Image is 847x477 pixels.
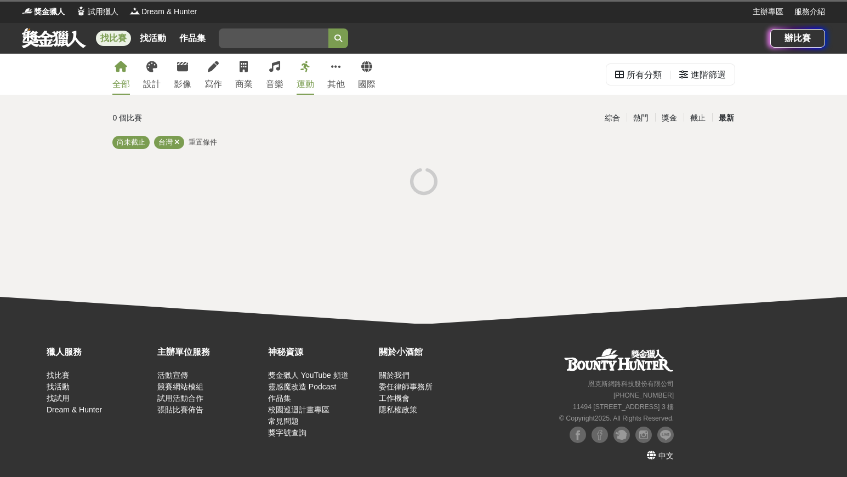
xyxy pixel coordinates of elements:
a: 工作機會 [379,394,410,403]
div: 進階篩選 [691,64,726,86]
small: 11494 [STREET_ADDRESS] 3 樓 [573,403,674,411]
span: 獎金獵人 [34,6,65,18]
div: 國際 [358,78,376,91]
a: 影像 [174,54,191,95]
a: 校園巡迴計畫專區 [268,405,329,414]
a: 張貼比賽佈告 [157,405,203,414]
a: 常見問題 [268,417,299,426]
img: Facebook [592,427,608,443]
a: 隱私權政策 [379,405,417,414]
a: 其他 [327,54,345,95]
div: 關於小酒館 [379,346,484,359]
img: Logo [22,5,33,16]
div: 所有分類 [627,64,662,86]
div: 影像 [174,78,191,91]
div: 獵人服務 [47,346,152,359]
div: 獎金 [655,108,684,128]
span: 中文 [658,451,674,460]
a: 音樂 [266,54,283,95]
div: 商業 [235,78,253,91]
small: © Copyright 2025 . All Rights Reserved. [559,415,674,422]
a: 委任律師事務所 [379,382,433,391]
a: Logo獎金獵人 [22,6,65,18]
span: 試用獵人 [88,6,118,18]
a: 作品集 [175,31,210,46]
a: 服務介紹 [794,6,825,18]
a: Dream & Hunter [47,405,102,414]
div: 最新 [712,108,741,128]
span: 重置條件 [189,138,217,146]
a: 找比賽 [96,31,131,46]
a: 找試用 [47,394,70,403]
a: 主辦專區 [753,6,783,18]
span: 尚未截止 [117,138,145,146]
a: 找活動 [135,31,170,46]
a: 競賽網站模組 [157,382,203,391]
span: Dream & Hunter [141,6,197,18]
a: 寫作 [204,54,222,95]
div: 熱門 [627,108,655,128]
img: Facebook [570,427,586,443]
a: 找活動 [47,382,70,391]
div: 綜合 [598,108,627,128]
div: 主辦單位服務 [157,346,263,359]
a: 辦比賽 [770,29,825,48]
a: 獎金獵人 YouTube 頻道 [268,371,349,380]
a: Logo試用獵人 [76,6,118,18]
small: 恩克斯網路科技股份有限公司 [588,380,674,388]
div: 運動 [297,78,314,91]
img: Instagram [635,427,652,443]
div: 其他 [327,78,345,91]
img: LINE [657,427,674,443]
a: 找比賽 [47,371,70,380]
a: 作品集 [268,394,291,403]
div: 寫作 [204,78,222,91]
a: 國際 [358,54,376,95]
div: 截止 [684,108,712,128]
span: 台灣 [158,138,173,146]
div: 全部 [112,78,130,91]
a: LogoDream & Hunter [129,6,197,18]
a: 試用活動合作 [157,394,203,403]
a: 全部 [112,54,130,95]
img: Plurk [613,427,630,443]
a: 關於我們 [379,371,410,380]
div: 設計 [143,78,161,91]
a: 獎字號查詢 [268,428,306,437]
a: 商業 [235,54,253,95]
a: 運動 [297,54,314,95]
img: Logo [76,5,87,16]
div: 0 個比賽 [113,108,320,128]
div: 神秘資源 [268,346,373,359]
div: 音樂 [266,78,283,91]
a: 活動宣傳 [157,371,188,380]
a: 設計 [143,54,161,95]
img: Logo [129,5,140,16]
a: 靈感魔改造 Podcast [268,382,336,391]
small: [PHONE_NUMBER] [613,392,674,399]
